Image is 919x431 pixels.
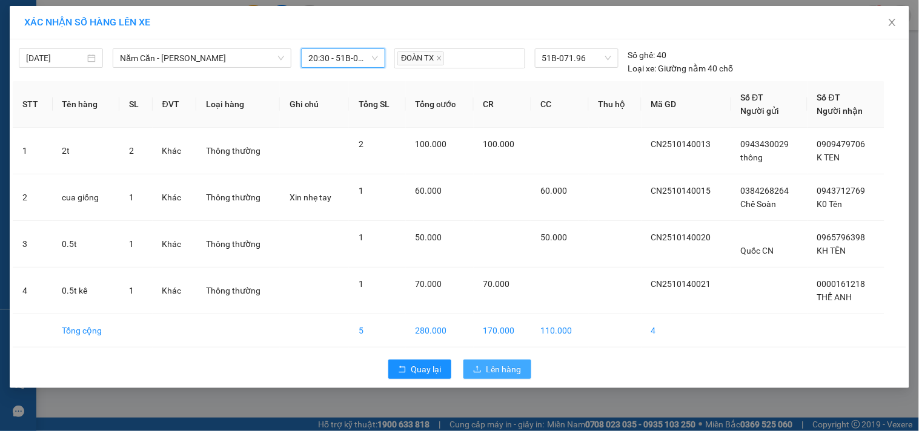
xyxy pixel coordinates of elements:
span: CN2510140021 [651,279,711,289]
span: close [436,55,442,61]
span: 1 [359,232,363,242]
td: Khác [153,221,196,268]
li: 26 Phó Cơ Điều, Phường 12 [113,30,506,45]
span: 50.000 [416,232,442,242]
span: 20:30 - 51B-071.96 [308,49,378,67]
span: 70.000 [483,279,510,289]
span: 100.000 [416,139,447,149]
span: Người gửi [741,106,780,116]
td: cua giống [53,174,120,221]
span: Quay lại [411,363,442,376]
span: 100.000 [483,139,515,149]
span: CN2510140013 [651,139,711,149]
span: upload [473,365,482,375]
td: 0.5t [53,221,120,268]
td: Khác [153,174,196,221]
span: 2 [129,146,134,156]
td: Thông thường [196,174,280,221]
span: KH TÊN [817,246,846,255]
span: Chế Soàn [741,199,777,209]
td: 1 [13,128,53,174]
span: Số ĐT [741,93,764,102]
td: Tổng cộng [53,314,120,347]
span: thông [741,153,763,162]
td: Khác [153,128,196,174]
span: 0000161218 [817,279,866,289]
th: Tổng cước [406,81,474,128]
td: 2 [13,174,53,221]
td: 110.000 [531,314,589,347]
span: 60.000 [541,186,568,196]
span: THẾ ANH [817,292,852,302]
span: 70.000 [416,279,442,289]
span: K TEN [817,153,840,162]
span: CN2510140020 [651,232,711,242]
span: XÁC NHẬN SỐ HÀNG LÊN XE [24,16,150,28]
span: 1 [129,192,134,202]
div: Giường nằm 40 chỗ [628,62,734,75]
span: 1 [359,279,363,289]
span: down [277,54,285,62]
th: SL [119,81,152,128]
th: STT [13,81,53,128]
span: rollback [398,365,406,375]
th: Tên hàng [53,81,120,128]
img: logo.jpg [15,15,76,76]
span: 0943430029 [741,139,789,149]
td: Thông thường [196,128,280,174]
span: 0965796398 [817,232,866,242]
input: 14/10/2025 [26,51,85,65]
span: 1 [359,186,363,196]
td: 3 [13,221,53,268]
span: Lên hàng [486,363,522,376]
span: Số ĐT [817,93,840,102]
th: Mã GD [642,81,731,128]
button: Close [875,6,909,40]
span: 1 [129,286,134,295]
span: Năm Căn - Hồ Chí Minh [120,49,284,67]
th: Loại hàng [196,81,280,128]
th: CC [531,81,589,128]
span: 60.000 [416,186,442,196]
td: 170.000 [474,314,531,347]
td: 4 [642,314,731,347]
span: 0909479706 [817,139,866,149]
td: 0.5t kê [53,268,120,314]
li: Hotline: 02839552959 [113,45,506,60]
td: Khác [153,268,196,314]
th: Tổng SL [349,81,406,128]
td: Thông thường [196,268,280,314]
th: Ghi chú [280,81,349,128]
span: 2 [359,139,363,149]
span: 0943712769 [817,186,866,196]
th: ĐVT [153,81,196,128]
span: 1 [129,239,134,249]
th: Thu hộ [589,81,642,128]
span: 50.000 [541,232,568,242]
span: Số ghế: [628,48,655,62]
span: close [887,18,897,27]
td: 5 [349,314,406,347]
td: 2t [53,128,120,174]
span: Quốc CN [741,246,774,255]
span: 0384268264 [741,186,789,196]
td: 4 [13,268,53,314]
span: K0 Tên [817,199,843,209]
button: rollbackQuay lại [388,360,451,379]
span: 51B-071.96 [542,49,611,67]
button: uploadLên hàng [463,360,531,379]
div: 40 [628,48,667,62]
b: GỬI : Trạm Cái Nước [15,88,168,108]
span: Loại xe: [628,62,657,75]
span: CN2510140015 [651,186,711,196]
span: Xin nhẹ tay [290,192,331,202]
span: Người nhận [817,106,863,116]
th: CR [474,81,531,128]
td: Thông thường [196,221,280,268]
td: 280.000 [406,314,474,347]
span: ĐOÀN TX [397,51,443,65]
